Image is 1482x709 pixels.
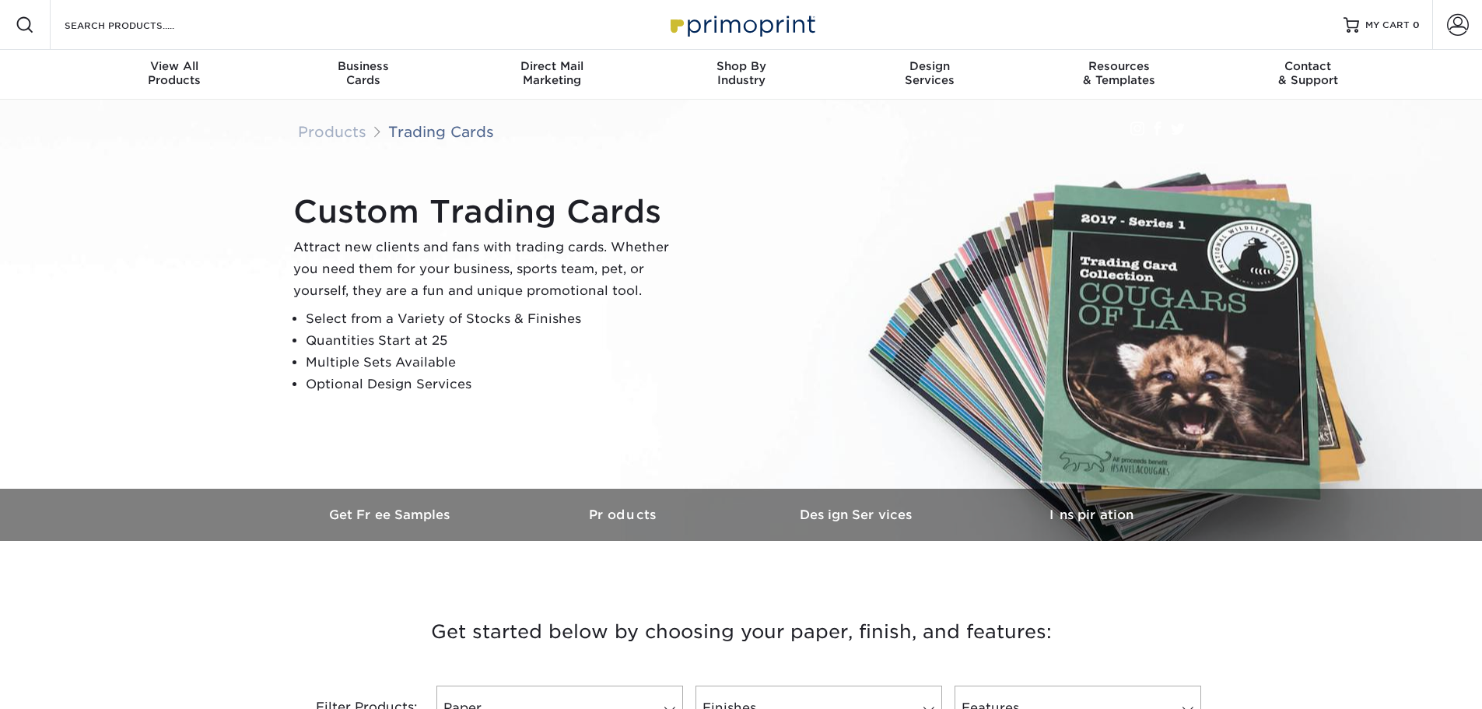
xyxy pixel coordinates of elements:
[1025,50,1214,100] a: Resources& Templates
[741,507,975,522] h3: Design Services
[80,59,269,87] div: Products
[80,50,269,100] a: View AllProducts
[975,489,1208,541] a: Inspiration
[1214,50,1403,100] a: Contact& Support
[268,59,457,73] span: Business
[1025,59,1214,73] span: Resources
[306,308,682,330] li: Select from a Variety of Stocks & Finishes
[646,50,836,100] a: Shop ByIndustry
[457,50,646,100] a: Direct MailMarketing
[457,59,646,73] span: Direct Mail
[1365,19,1410,32] span: MY CART
[293,193,682,230] h1: Custom Trading Cards
[388,123,494,140] a: Trading Cards
[293,237,682,302] p: Attract new clients and fans with trading cards. Whether you need them for your business, sports ...
[508,489,741,541] a: Products
[63,16,215,34] input: SEARCH PRODUCTS.....
[306,352,682,374] li: Multiple Sets Available
[836,59,1025,73] span: Design
[275,489,508,541] a: Get Free Samples
[275,507,508,522] h3: Get Free Samples
[741,489,975,541] a: Design Services
[1214,59,1403,73] span: Contact
[298,123,366,140] a: Products
[286,597,1196,667] h3: Get started below by choosing your paper, finish, and features:
[1413,19,1420,30] span: 0
[268,50,457,100] a: BusinessCards
[836,50,1025,100] a: DesignServices
[646,59,836,73] span: Shop By
[268,59,457,87] div: Cards
[306,374,682,395] li: Optional Design Services
[1214,59,1403,87] div: & Support
[836,59,1025,87] div: Services
[646,59,836,87] div: Industry
[457,59,646,87] div: Marketing
[1025,59,1214,87] div: & Templates
[80,59,269,73] span: View All
[975,507,1208,522] h3: Inspiration
[508,507,741,522] h3: Products
[664,8,819,41] img: Primoprint
[306,330,682,352] li: Quantities Start at 25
